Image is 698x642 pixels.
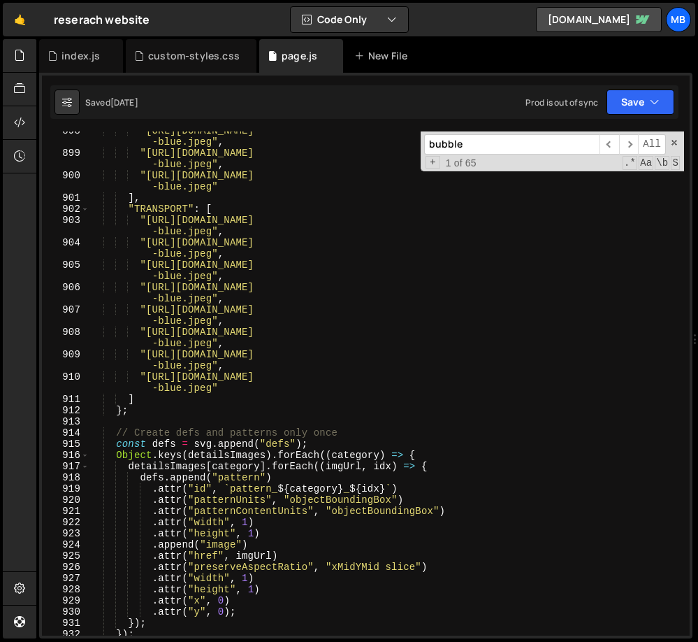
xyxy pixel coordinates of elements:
[42,215,89,237] div: 903
[440,157,482,169] span: 1 of 65
[42,259,89,282] div: 905
[42,125,89,148] div: 898
[42,517,89,528] div: 922
[42,327,89,349] div: 908
[42,461,89,472] div: 917
[42,472,89,483] div: 918
[42,483,89,494] div: 919
[42,584,89,595] div: 928
[54,11,150,28] div: reserach website
[42,450,89,461] div: 916
[42,573,89,584] div: 927
[639,156,653,170] span: CaseSensitive Search
[42,148,89,170] div: 899
[536,7,662,32] a: [DOMAIN_NAME]
[42,394,89,405] div: 911
[148,49,240,63] div: custom-styles.css
[282,49,317,63] div: page.js
[619,134,639,155] span: ​
[42,237,89,259] div: 904
[42,528,89,539] div: 923
[42,416,89,427] div: 913
[42,506,89,517] div: 921
[623,156,637,170] span: RegExp Search
[42,405,89,416] div: 912
[3,3,37,36] a: 🤙
[42,539,89,550] div: 924
[42,204,89,215] div: 902
[42,629,89,640] div: 932
[666,7,691,32] a: MB
[42,371,89,394] div: 910
[42,282,89,304] div: 906
[599,134,619,155] span: ​
[525,97,598,108] div: Prod is out of sync
[426,156,440,169] span: Toggle Replace mode
[42,438,89,450] div: 915
[61,49,100,63] div: index.js
[42,192,89,204] div: 901
[85,97,138,108] div: Saved
[42,562,89,573] div: 926
[42,550,89,562] div: 925
[42,494,89,506] div: 920
[354,49,413,63] div: New File
[291,7,408,32] button: Code Only
[42,595,89,606] div: 929
[42,427,89,438] div: 914
[655,156,669,170] span: Whole Word Search
[606,90,674,115] button: Save
[42,304,89,327] div: 907
[42,606,89,618] div: 930
[110,97,138,108] div: [DATE]
[42,170,89,192] div: 900
[424,134,599,155] input: Search for
[42,618,89,629] div: 931
[671,156,680,170] span: Search In Selection
[638,134,666,155] span: Alt-Enter
[42,349,89,371] div: 909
